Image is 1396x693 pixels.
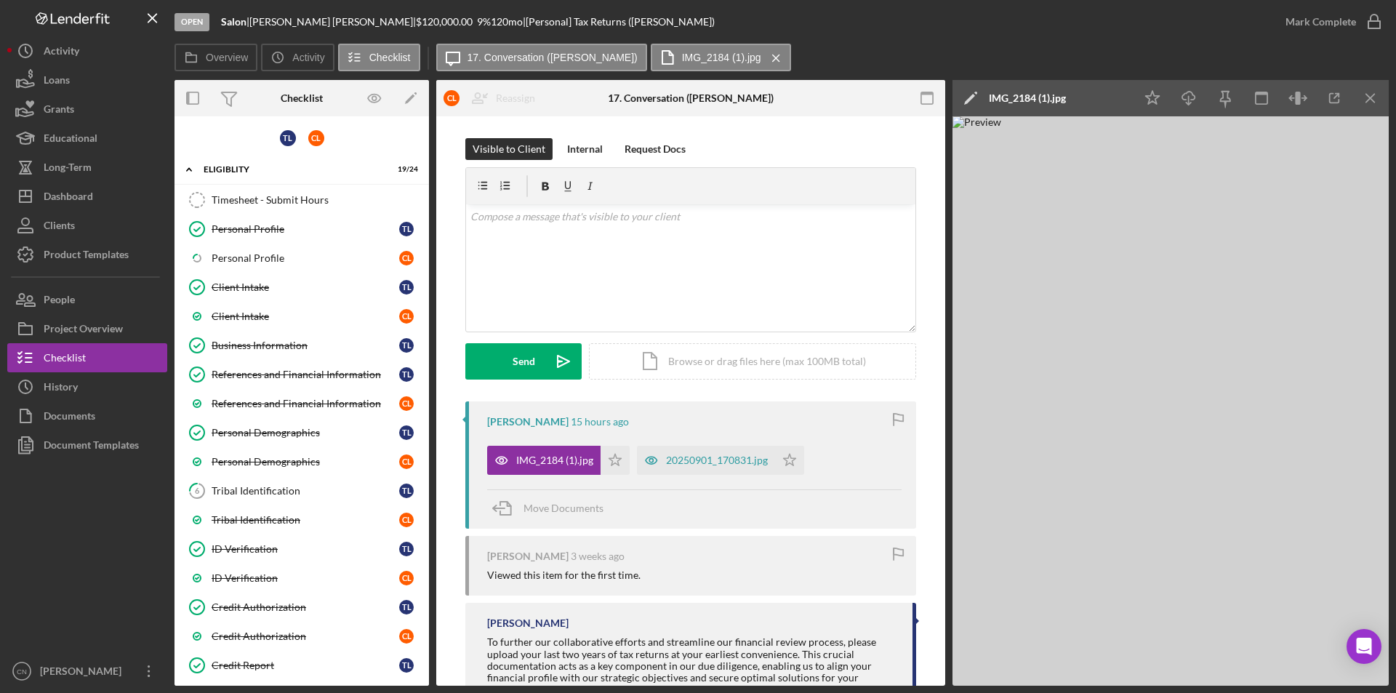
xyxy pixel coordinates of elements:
a: Personal ProfileTL [182,215,422,244]
button: CLReassign [436,84,550,113]
div: Personal Profile [212,252,399,264]
div: C L [399,309,414,324]
div: Personal Demographics [212,427,399,438]
a: Credit ReportTL [182,651,422,680]
div: C L [444,90,460,106]
div: ID Verification [212,572,399,584]
div: 20250901_170831.jpg [666,454,768,466]
button: Dashboard [7,182,167,211]
button: Loans [7,65,167,95]
a: Activity [7,36,167,65]
button: 17. Conversation ([PERSON_NAME]) [436,44,647,71]
div: Credit Report [212,660,399,671]
div: Open [174,13,209,31]
time: 2025-08-14 02:06 [571,550,625,562]
div: C L [399,629,414,644]
div: T L [399,425,414,440]
div: IMG_2184 (1).jpg [989,92,1066,104]
button: Visible to Client [465,138,553,160]
div: C L [399,251,414,265]
div: References and Financial Information [212,398,399,409]
div: IMG_2184 (1).jpg [516,454,593,466]
div: Open Intercom Messenger [1347,629,1381,664]
button: Activity [261,44,334,71]
div: Clients [44,211,75,244]
span: Move Documents [523,502,603,514]
div: Timesheet - Submit Hours [212,194,421,206]
button: Overview [174,44,257,71]
div: Long-Term [44,153,92,185]
button: People [7,285,167,314]
div: | [221,16,249,28]
time: 2025-09-01 22:17 [571,416,629,428]
div: 120 mo [491,16,523,28]
div: Checklist [44,343,86,376]
label: Checklist [369,52,411,63]
button: Move Documents [487,490,618,526]
a: ID VerificationCL [182,564,422,593]
div: Request Docs [625,138,686,160]
button: History [7,372,167,401]
div: Credit Authorization [212,630,399,642]
button: Send [465,343,582,380]
div: 17. Conversation ([PERSON_NAME]) [608,92,774,104]
div: T L [399,658,414,673]
div: Visible to Client [473,138,545,160]
div: Send [513,343,535,380]
div: T L [280,130,296,146]
a: Personal ProfileCL [182,244,422,273]
div: C L [308,130,324,146]
button: Product Templates [7,240,167,269]
button: IMG_2184 (1).jpg [651,44,791,71]
a: Business InformationTL [182,331,422,360]
a: Personal DemographicsCL [182,447,422,476]
div: Tribal Identification [212,514,399,526]
div: T L [399,542,414,556]
button: Checklist [7,343,167,372]
div: [PERSON_NAME] [PERSON_NAME] | [249,16,416,28]
label: Activity [292,52,324,63]
a: Personal DemographicsTL [182,418,422,447]
div: Product Templates [44,240,129,273]
a: References and Financial InformationTL [182,360,422,389]
div: Personal Demographics [212,456,399,468]
button: CN[PERSON_NAME] [7,657,167,686]
div: Client Intake [212,311,399,322]
a: Client IntakeCL [182,302,422,331]
div: ID Verification [212,543,399,555]
b: Salon [221,15,246,28]
div: History [44,372,78,405]
div: $120,000.00 [416,16,477,28]
div: 19 / 24 [392,165,418,174]
div: [PERSON_NAME] [487,416,569,428]
button: Document Templates [7,430,167,460]
div: C L [399,454,414,469]
div: [PERSON_NAME] [487,617,569,629]
text: CN [17,668,27,676]
div: T L [399,280,414,295]
div: People [44,285,75,318]
div: Document Templates [44,430,139,463]
a: Timesheet - Submit Hours [182,185,422,215]
button: Checklist [338,44,420,71]
div: Personal Profile [212,223,399,235]
button: Clients [7,211,167,240]
button: Mark Complete [1271,7,1389,36]
button: Grants [7,95,167,124]
div: Reassign [496,84,535,113]
div: References and Financial Information [212,369,399,380]
a: Tribal IdentificationCL [182,505,422,534]
div: Loans [44,65,70,98]
div: Viewed this item for the first time. [487,569,641,581]
div: Documents [44,401,95,434]
div: Project Overview [44,314,123,347]
div: C L [399,571,414,585]
div: T L [399,600,414,614]
button: Project Overview [7,314,167,343]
